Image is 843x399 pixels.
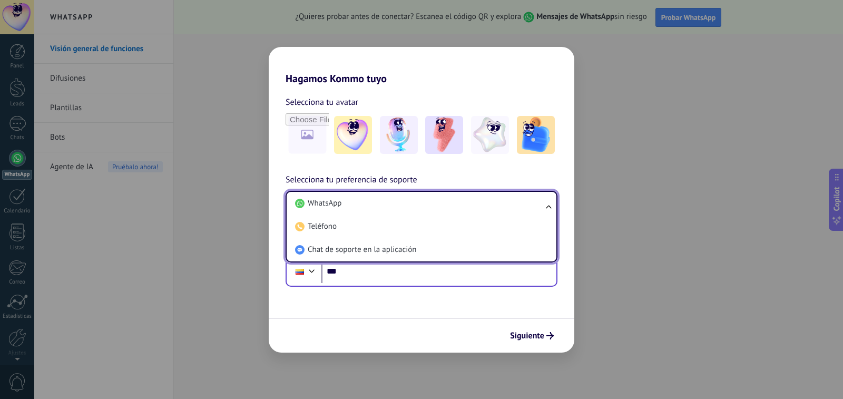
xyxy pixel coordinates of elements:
img: -1.jpeg [334,116,372,154]
img: -5.jpeg [517,116,555,154]
button: Siguiente [505,327,558,345]
span: Selecciona tu avatar [286,95,358,109]
img: -4.jpeg [471,116,509,154]
div: Colombia: + 57 [290,260,310,283]
span: Chat de soporte en la aplicación [308,245,416,255]
span: WhatsApp [308,198,341,209]
span: Teléfono [308,221,337,232]
span: Siguiente [510,332,544,339]
img: -3.jpeg [425,116,463,154]
span: Selecciona tu preferencia de soporte [286,173,417,187]
h2: Hagamos Kommo tuyo [269,47,574,85]
img: -2.jpeg [380,116,418,154]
